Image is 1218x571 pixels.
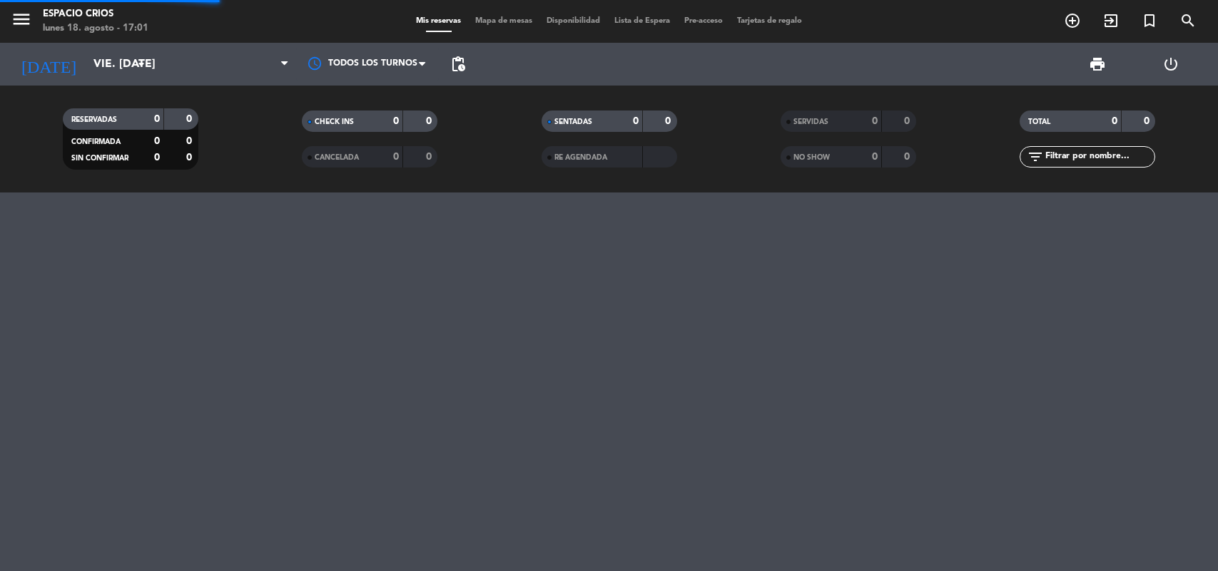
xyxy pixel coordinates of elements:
[186,114,195,124] strong: 0
[315,118,354,125] span: CHECK INS
[154,136,160,146] strong: 0
[154,114,160,124] strong: 0
[1064,12,1081,29] i: add_circle_outline
[426,152,435,162] strong: 0
[904,152,913,162] strong: 0
[1028,118,1050,125] span: TOTAL
[677,17,730,25] span: Pre-acceso
[43,21,148,36] div: lunes 18. agosto - 17:01
[665,116,674,126] strong: 0
[409,17,468,25] span: Mis reservas
[154,153,160,163] strong: 0
[1089,56,1106,73] span: print
[730,17,809,25] span: Tarjetas de regalo
[1179,12,1197,29] i: search
[393,116,399,126] strong: 0
[186,136,195,146] strong: 0
[1162,56,1179,73] i: power_settings_new
[872,116,878,126] strong: 0
[1134,43,1207,86] div: LOG OUT
[1044,149,1154,165] input: Filtrar por nombre...
[393,152,399,162] strong: 0
[43,7,148,21] div: Espacio Crios
[607,17,677,25] span: Lista de Espera
[1141,12,1158,29] i: turned_in_not
[11,9,32,35] button: menu
[554,118,592,125] span: SENTADAS
[904,116,913,126] strong: 0
[554,154,607,161] span: RE AGENDADA
[11,48,86,80] i: [DATE]
[1112,116,1117,126] strong: 0
[71,138,121,145] span: CONFIRMADA
[186,153,195,163] strong: 0
[468,17,539,25] span: Mapa de mesas
[539,17,607,25] span: Disponibilidad
[426,116,435,126] strong: 0
[1102,12,1120,29] i: exit_to_app
[793,118,828,125] span: SERVIDAS
[872,152,878,162] strong: 0
[1144,116,1152,126] strong: 0
[71,116,117,123] span: RESERVADAS
[633,116,639,126] strong: 0
[793,154,830,161] span: NO SHOW
[450,56,467,73] span: pending_actions
[133,56,150,73] i: arrow_drop_down
[1027,148,1044,165] i: filter_list
[11,9,32,30] i: menu
[71,155,128,162] span: SIN CONFIRMAR
[315,154,359,161] span: CANCELADA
